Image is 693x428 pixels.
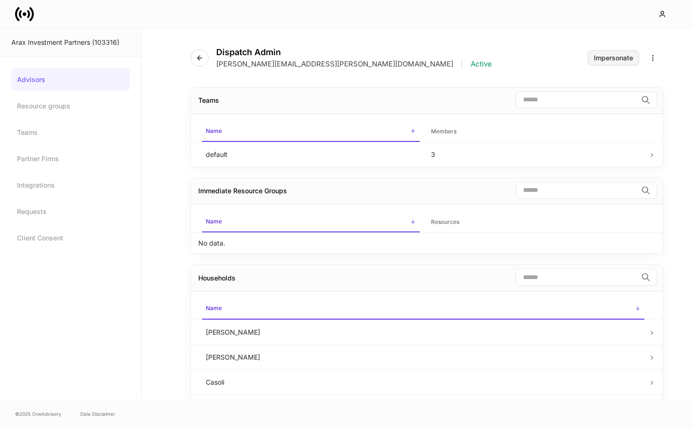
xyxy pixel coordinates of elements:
a: Integrations [11,174,130,197]
a: Advisors [11,68,130,91]
span: Name [202,299,644,319]
p: [PERSON_NAME][EMAIL_ADDRESS][PERSON_NAME][DOMAIN_NAME] [216,59,453,69]
div: Immediate Resource Groups [198,186,287,196]
h6: Name [206,217,222,226]
p: No data. [198,239,225,248]
p: Active [471,59,492,69]
a: Data Disclaimer [80,410,115,418]
h6: Resources [431,217,459,226]
td: [PERSON_NAME] [198,395,648,420]
p: | [461,59,463,69]
a: Resource groups [11,95,130,117]
div: Impersonate [594,55,633,61]
button: Impersonate [588,50,639,66]
span: Name [202,122,420,142]
h6: Name [206,126,222,135]
a: Requests [11,200,130,223]
a: Partner Firms [11,148,130,170]
div: Households [198,273,236,283]
span: © 2025 OneAdvisory [15,410,61,418]
td: 3 [423,142,649,167]
h6: Name [206,304,222,313]
span: Resources [427,213,645,232]
div: Teams [198,96,219,105]
td: default [198,142,423,167]
td: [PERSON_NAME] [198,320,648,345]
td: [PERSON_NAME] [198,345,648,370]
span: Name [202,212,420,232]
td: Casoli [198,370,648,395]
a: Client Consent [11,227,130,249]
h6: Members [431,127,456,136]
div: Arax Investment Partners (103316) [11,38,130,47]
span: Members [427,122,645,141]
h4: Dispatch Admin [216,47,492,58]
a: Teams [11,121,130,144]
